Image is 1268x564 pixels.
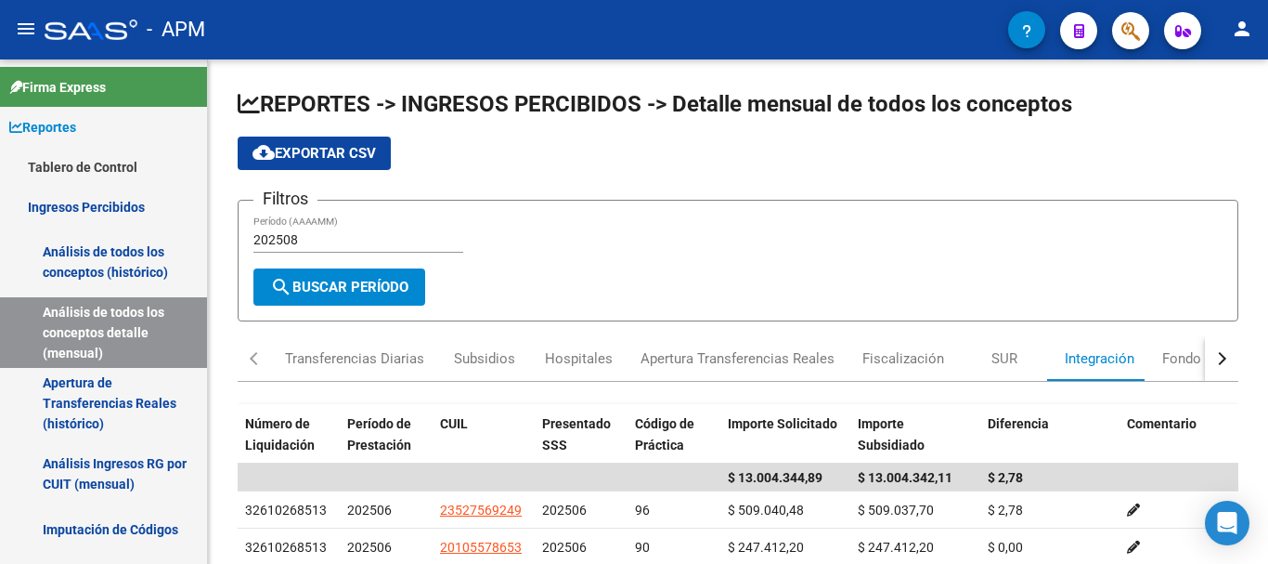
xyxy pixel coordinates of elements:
[440,416,468,431] span: CUIL
[545,348,613,369] div: Hospitales
[253,269,425,306] button: Buscar Período
[980,404,1119,466] datatable-header-cell: Diferencia
[270,279,408,295] span: Buscar Período
[858,503,934,518] span: $ 509.037,70
[850,404,980,466] datatable-header-cell: Importe Subsidiado
[252,145,376,162] span: Exportar CSV
[720,404,850,466] datatable-header-cell: Importe Solicitado
[440,503,522,518] span: 23527569249
[1127,416,1197,431] span: Comentario
[535,404,628,466] datatable-header-cell: Presentado SSS
[245,503,327,518] span: 32610268513
[988,470,1023,485] span: $ 2,78
[988,503,1023,518] span: $ 2,78
[1065,348,1134,369] div: Integración
[347,416,411,453] span: Período de Prestación
[728,503,804,518] span: $ 509.040,48
[1231,18,1253,40] mat-icon: person
[440,540,522,555] span: 20105578653
[340,404,433,466] datatable-header-cell: Período de Prestación
[728,470,822,485] span: $ 13.004.344,89
[858,470,952,485] span: $ 13.004.342,11
[454,348,515,369] div: Subsidios
[253,186,317,212] h3: Filtros
[252,141,275,164] mat-icon: cloud_download
[238,404,340,466] datatable-header-cell: Número de Liquidación
[640,348,835,369] div: Apertura Transferencias Reales
[285,348,424,369] div: Transferencias Diarias
[542,540,587,555] span: 202506
[238,91,1072,117] span: REPORTES -> INGRESOS PERCIBIDOS -> Detalle mensual de todos los conceptos
[858,416,925,453] span: Importe Subsidiado
[347,503,392,518] span: 202506
[245,540,327,555] span: 32610268513
[862,348,944,369] div: Fiscalización
[147,9,205,50] span: - APM
[858,540,934,555] span: $ 247.412,20
[988,540,1023,555] span: $ 0,00
[270,276,292,298] mat-icon: search
[238,137,391,170] button: Exportar CSV
[542,503,587,518] span: 202506
[728,540,804,555] span: $ 247.412,20
[635,503,650,518] span: 96
[9,77,106,98] span: Firma Express
[433,404,535,466] datatable-header-cell: CUIL
[728,416,837,431] span: Importe Solicitado
[628,404,720,466] datatable-header-cell: Código de Práctica
[1119,404,1259,466] datatable-header-cell: Comentario
[988,416,1049,431] span: Diferencia
[9,117,76,138] span: Reportes
[347,540,392,555] span: 202506
[1205,501,1249,545] div: Open Intercom Messenger
[542,416,611,453] span: Presentado SSS
[991,348,1017,369] div: SUR
[635,540,650,555] span: 90
[245,416,315,453] span: Número de Liquidación
[15,18,37,40] mat-icon: menu
[635,416,694,453] span: Código de Práctica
